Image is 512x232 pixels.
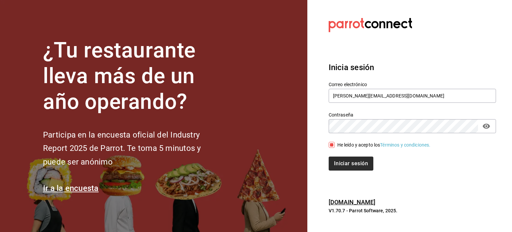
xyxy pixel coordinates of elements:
[380,142,430,148] a: Términos y condiciones.
[43,128,223,169] h2: Participa en la encuesta oficial del Industry Report 2025 de Parrot. Te toma 5 minutos y puede se...
[43,38,223,114] h1: ¿Tu restaurante lleva más de un año operando?
[481,121,492,132] button: passwordField
[329,207,496,214] p: V1.70.7 - Parrot Software, 2025.
[329,89,496,103] input: Ingresa tu correo electrónico
[329,61,496,73] h3: Inicia sesión
[329,199,376,206] a: [DOMAIN_NAME]
[329,112,496,117] label: Contraseña
[329,157,373,171] button: Iniciar sesión
[329,82,496,87] label: Correo electrónico
[43,184,99,193] a: Ir a la encuesta
[337,142,431,149] div: He leído y acepto los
